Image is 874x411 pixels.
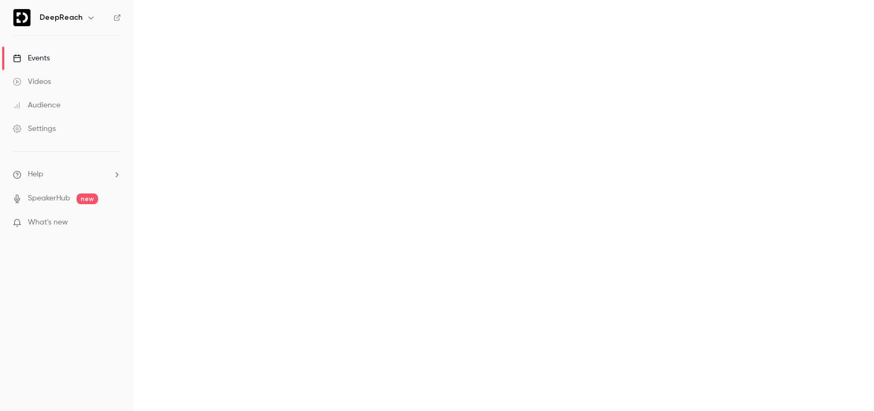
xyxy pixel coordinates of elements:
[28,193,70,204] a: SpeakerHub
[13,9,31,26] img: DeepReach
[28,217,68,228] span: What's new
[13,123,56,134] div: Settings
[28,169,43,180] span: Help
[13,100,60,111] div: Audience
[40,12,82,23] h6: DeepReach
[13,169,121,180] li: help-dropdown-opener
[77,193,98,204] span: new
[13,76,51,87] div: Videos
[13,53,50,64] div: Events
